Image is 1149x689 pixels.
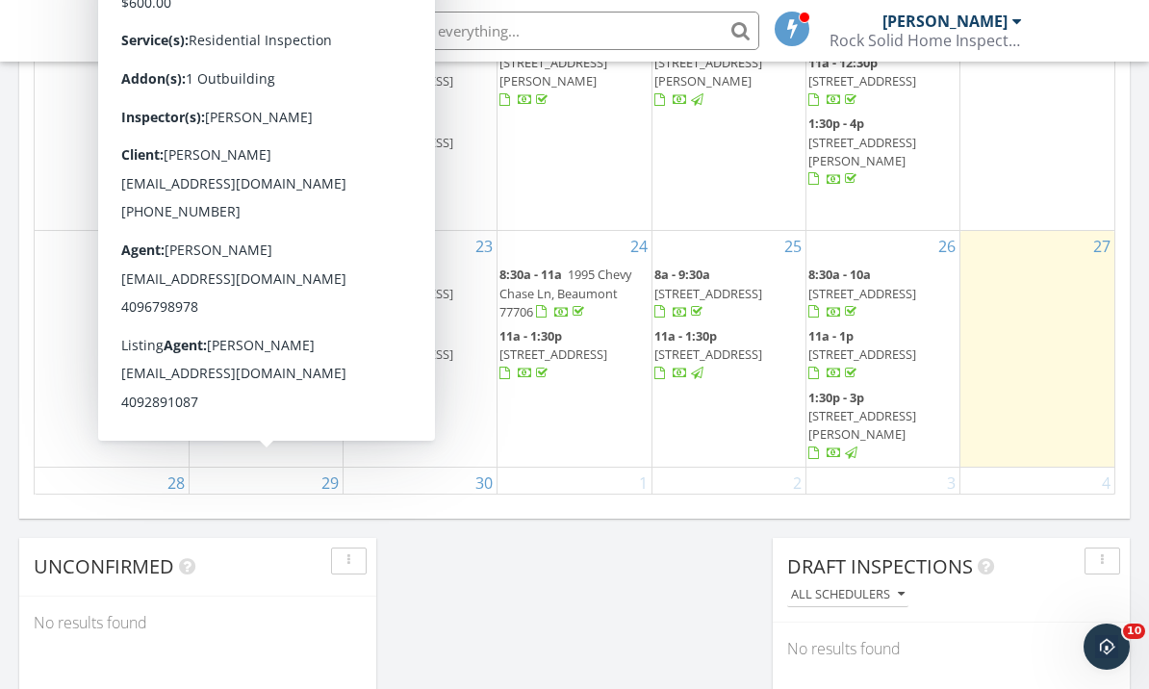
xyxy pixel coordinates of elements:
[808,72,916,89] span: [STREET_ADDRESS]
[499,36,607,109] a: 11a - 1p [STREET_ADDRESS][PERSON_NAME]
[780,231,805,262] a: Go to September 25, 2025
[654,264,804,324] a: 8a - 9:30a [STREET_ADDRESS]
[191,285,299,302] span: [STREET_ADDRESS]
[791,588,905,601] div: All schedulers
[34,553,174,579] span: Unconfirmed
[808,54,878,71] span: 11a - 12:30p
[164,468,189,498] a: Go to September 28, 2025
[191,54,299,145] a: 12p - 2p [STREET_ADDRESS][PERSON_NAME][PERSON_NAME]
[787,582,908,608] button: All schedulers
[345,264,495,324] a: 8:30a - 11a [STREET_ADDRESS]
[498,231,651,468] td: Go to September 24, 2025
[808,327,854,344] span: 11a - 1p
[19,597,376,649] div: No results found
[345,52,495,113] a: 11a - 1p [STREET_ADDRESS]
[345,327,415,344] span: 11a - 12:30p
[345,285,453,302] span: [STREET_ADDRESS]
[960,468,1114,649] td: Go to October 4, 2025
[345,113,495,173] a: 1:30p - 3:30p [STREET_ADDRESS]
[808,389,864,406] span: 1:30p - 3p
[773,623,1130,675] div: No results found
[654,325,804,386] a: 11a - 1:30p [STREET_ADDRESS]
[191,170,299,206] span: [STREET_ADDRESS][PERSON_NAME]
[345,54,453,108] a: 11a - 1p [STREET_ADDRESS]
[1084,624,1130,670] iframe: Intercom live chat
[882,12,1008,31] div: [PERSON_NAME]
[808,266,916,319] a: 8:30a - 10a [STREET_ADDRESS]
[499,327,562,344] span: 11a - 1:30p
[191,327,261,344] span: 11a - 12:30p
[808,407,916,443] span: [STREET_ADDRESS][PERSON_NAME]
[960,231,1114,468] td: Go to September 27, 2025
[191,345,299,363] span: [STREET_ADDRESS]
[499,266,562,283] span: 8:30a - 11a
[35,468,189,649] td: Go to September 28, 2025
[654,266,710,283] span: 8a - 9:30a
[191,325,341,386] a: 11a - 12:30p [STREET_ADDRESS]
[345,72,453,89] span: [STREET_ADDRESS]
[345,54,391,71] span: 11a - 1p
[318,231,343,262] a: Go to September 22, 2025
[808,389,916,462] a: 1:30p - 3p [STREET_ADDRESS][PERSON_NAME]
[344,468,498,649] td: Go to September 30, 2025
[345,325,495,386] a: 11a - 12:30p [STREET_ADDRESS]
[191,327,299,381] a: 11a - 12:30p [STREET_ADDRESS]
[654,327,717,344] span: 11a - 1:30p
[808,325,957,386] a: 11a - 1p [STREET_ADDRESS]
[170,10,328,50] span: SPECTORA
[374,12,759,50] input: Search everything...
[808,327,916,381] a: 11a - 1p [STREET_ADDRESS]
[189,468,343,649] td: Go to September 29, 2025
[191,266,254,283] span: 8:30a - 10a
[344,231,498,468] td: Go to September 23, 2025
[345,134,453,151] span: [STREET_ADDRESS]
[499,325,649,386] a: 11a - 1:30p [STREET_ADDRESS]
[499,266,631,319] a: 8:30a - 11a 1995 Chevy Chase Ln, Beaumont 77706
[499,327,607,381] a: 11a - 1:30p [STREET_ADDRESS]
[654,327,762,381] a: 11a - 1:30p [STREET_ADDRESS]
[499,345,607,363] span: [STREET_ADDRESS]
[191,72,299,126] span: [STREET_ADDRESS][PERSON_NAME][PERSON_NAME]
[191,152,230,169] span: 2p - 4p
[808,266,871,283] span: 8:30a - 10a
[345,327,453,381] a: 11a - 12:30p [STREET_ADDRESS]
[654,34,804,113] a: 11a - 12:30p [STREET_ADDRESS][PERSON_NAME]
[787,553,973,579] span: Draft Inspections
[345,266,408,283] span: 8:30a - 11a
[808,264,957,324] a: 8:30a - 10a [STREET_ADDRESS]
[164,231,189,262] a: Go to September 21, 2025
[808,134,916,169] span: [STREET_ADDRESS][PERSON_NAME]
[808,54,916,108] a: 11a - 12:30p [STREET_ADDRESS]
[498,468,651,649] td: Go to October 1, 2025
[635,468,651,498] a: Go to October 1, 2025
[654,345,762,363] span: [STREET_ADDRESS]
[808,115,864,132] span: 1:30p - 4p
[115,10,157,52] img: The Best Home Inspection Software - Spectora
[1089,231,1114,262] a: Go to September 27, 2025
[1098,468,1114,498] a: Go to October 4, 2025
[191,264,341,324] a: 8:30a - 10a [STREET_ADDRESS]
[499,266,631,319] span: 1995 Chevy Chase Ln, Beaumont 77706
[115,26,328,66] a: SPECTORA
[789,468,805,498] a: Go to October 2, 2025
[191,266,299,319] a: 8:30a - 10a [STREET_ADDRESS]
[472,231,497,262] a: Go to September 23, 2025
[934,231,959,262] a: Go to September 26, 2025
[805,468,959,649] td: Go to October 3, 2025
[499,34,649,113] a: 11a - 1p [STREET_ADDRESS][PERSON_NAME]
[499,54,607,89] span: [STREET_ADDRESS][PERSON_NAME]
[651,468,805,649] td: Go to October 2, 2025
[830,31,1022,50] div: Rock Solid Home Inspection
[654,285,762,302] span: [STREET_ADDRESS]
[191,152,299,225] a: 2p - 4p [STREET_ADDRESS][PERSON_NAME]
[191,52,341,149] a: 12p - 2p [STREET_ADDRESS][PERSON_NAME][PERSON_NAME]
[191,150,341,229] a: 2p - 4p [STREET_ADDRESS][PERSON_NAME]
[808,113,957,191] a: 1:30p - 4p [STREET_ADDRESS][PERSON_NAME]
[35,231,189,468] td: Go to September 21, 2025
[345,115,453,168] a: 1:30p - 3:30p [STREET_ADDRESS]
[943,468,959,498] a: Go to October 3, 2025
[472,468,497,498] a: Go to September 30, 2025
[654,54,762,89] span: [STREET_ADDRESS][PERSON_NAME]
[189,231,343,468] td: Go to September 22, 2025
[499,264,649,324] a: 8:30a - 11a 1995 Chevy Chase Ln, Beaumont 77706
